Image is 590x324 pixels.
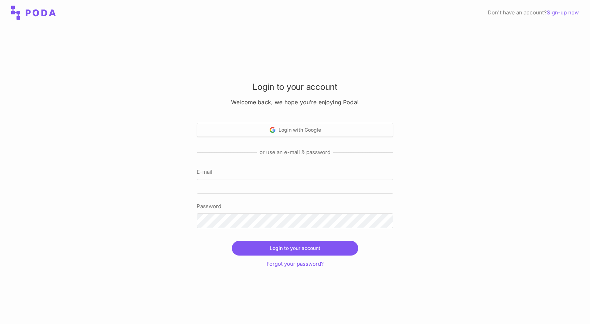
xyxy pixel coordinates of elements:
[269,127,276,133] img: Google logo
[267,260,324,267] a: Forgot your password?
[547,9,579,16] a: Sign-up now
[488,8,579,17] div: Don't have an account?
[197,123,393,137] button: Login with Google
[257,148,333,157] span: or use an e-mail & password
[197,99,393,106] h3: Welcome back, we hope you’re enjoying Poda!
[197,202,393,211] label: Password
[197,168,393,176] label: E-mail
[232,241,358,256] button: Login to your account
[197,81,393,93] h2: Login to your account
